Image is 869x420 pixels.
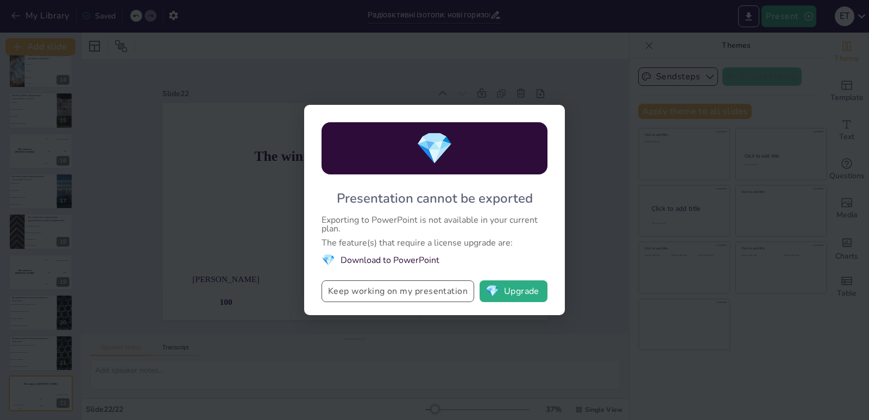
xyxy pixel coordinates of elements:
[322,216,547,233] div: Exporting to PowerPoint is not available in your current plan.
[415,128,454,170] span: diamond
[322,280,474,302] button: Keep working on my presentation
[480,280,547,302] button: diamondUpgrade
[322,253,547,267] li: Download to PowerPoint
[337,190,533,207] div: Presentation cannot be exported
[322,239,547,247] div: The feature(s) that require a license upgrade are:
[486,286,499,297] span: diamond
[322,253,335,267] span: diamond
